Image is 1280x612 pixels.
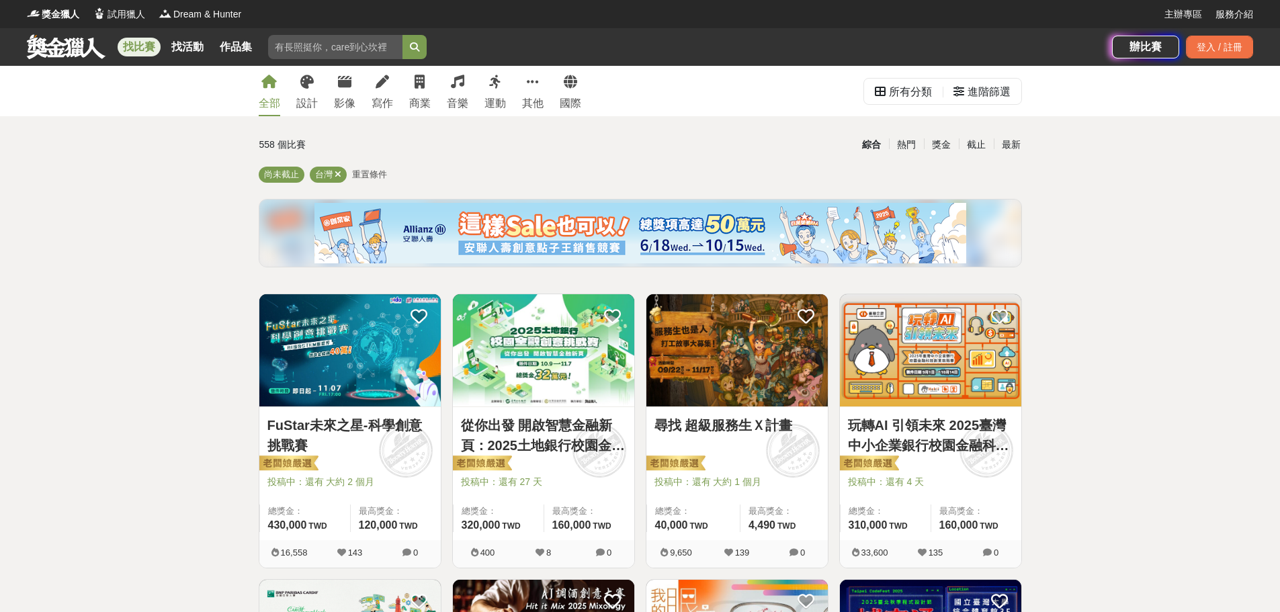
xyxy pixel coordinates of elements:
div: 音樂 [447,95,468,112]
span: 最高獎金： [552,505,626,518]
span: TWD [889,521,907,531]
span: 投稿中：還有 4 天 [848,475,1013,489]
span: 0 [413,548,418,558]
div: 設計 [296,95,318,112]
a: 國際 [560,66,581,116]
span: TWD [980,521,998,531]
span: 143 [348,548,363,558]
span: 投稿中：還有 大約 1 個月 [654,475,820,489]
span: 8 [546,548,551,558]
span: 135 [929,548,943,558]
img: Cover Image [259,294,441,406]
span: Dream & Hunter [173,7,241,21]
span: 最高獎金： [939,505,1013,518]
img: Cover Image [840,294,1021,406]
span: 總獎金： [462,505,536,518]
span: 0 [607,548,611,558]
span: TWD [399,521,417,531]
a: 商業 [409,66,431,116]
a: Logo獎金獵人 [27,7,79,21]
div: 寫作 [372,95,393,112]
a: 從你出發 開啟智慧金融新頁：2025土地銀行校園金融創意挑戰賽 [461,415,626,455]
img: 老闆娘嚴選 [837,455,899,474]
span: 最高獎金： [359,505,433,518]
a: 全部 [259,66,280,116]
span: 160,000 [939,519,978,531]
div: 截止 [959,133,994,157]
span: 16,558 [281,548,308,558]
a: Logo試用獵人 [93,7,145,21]
span: 120,000 [359,519,398,531]
div: 商業 [409,95,431,112]
a: 服務介紹 [1215,7,1253,21]
img: 老闆娘嚴選 [450,455,512,474]
span: 尚未截止 [264,169,299,179]
img: Logo [159,7,172,20]
span: TWD [502,521,520,531]
a: 影像 [334,66,355,116]
div: 其他 [522,95,544,112]
a: 設計 [296,66,318,116]
span: 310,000 [849,519,888,531]
div: 558 個比賽 [259,133,513,157]
span: 獎金獵人 [42,7,79,21]
a: FuStar未來之星-科學創意挑戰賽 [267,415,433,455]
a: 尋找 超級服務生Ｘ計畫 [654,415,820,435]
input: 有長照挺你，care到心坎裡！青春出手，拍出照顧 影音徵件活動 [268,35,402,59]
span: 400 [480,548,495,558]
div: 國際 [560,95,581,112]
span: 139 [735,548,750,558]
span: 430,000 [268,519,307,531]
div: 進階篩選 [968,79,1011,105]
a: 寫作 [372,66,393,116]
span: 投稿中：還有 大約 2 個月 [267,475,433,489]
div: 綜合 [854,133,889,157]
div: 所有分類 [889,79,932,105]
img: 老闆娘嚴選 [644,455,706,474]
div: 運動 [484,95,506,112]
span: 4,490 [749,519,775,531]
span: TWD [689,521,708,531]
span: 160,000 [552,519,591,531]
span: 試用獵人 [108,7,145,21]
span: 0 [800,548,805,558]
img: Cover Image [453,294,634,406]
span: 9,650 [670,548,692,558]
span: 40,000 [655,519,688,531]
a: 音樂 [447,66,468,116]
a: 運動 [484,66,506,116]
span: 0 [994,548,998,558]
a: 其他 [522,66,544,116]
div: 影像 [334,95,355,112]
img: cf4fb443-4ad2-4338-9fa3-b46b0bf5d316.png [314,203,966,263]
div: 最新 [994,133,1029,157]
span: 台灣 [315,169,333,179]
div: 全部 [259,95,280,112]
span: TWD [593,521,611,531]
a: LogoDream & Hunter [159,7,241,21]
a: 辦比賽 [1112,36,1179,58]
a: 玩轉AI 引領未來 2025臺灣中小企業銀行校園金融科技創意挑戰賽 [848,415,1013,455]
span: TWD [308,521,327,531]
a: 找比賽 [118,38,161,56]
img: Cover Image [646,294,828,406]
a: 找活動 [166,38,209,56]
a: 主辦專區 [1164,7,1202,21]
img: Logo [27,7,40,20]
span: 總獎金： [849,505,923,518]
div: 登入 / 註冊 [1186,36,1253,58]
span: 33,600 [861,548,888,558]
img: 老闆娘嚴選 [257,455,318,474]
span: 重置條件 [352,169,387,179]
span: 總獎金： [655,505,732,518]
span: TWD [777,521,796,531]
span: 投稿中：還有 27 天 [461,475,626,489]
a: 作品集 [214,38,257,56]
span: 總獎金： [268,505,342,518]
span: 最高獎金： [749,505,820,518]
